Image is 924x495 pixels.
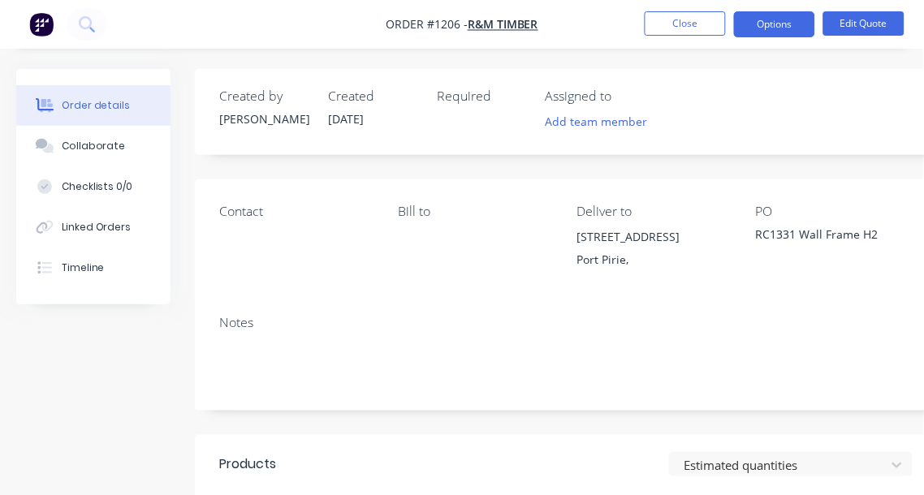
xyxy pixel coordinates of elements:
div: PO [756,204,909,219]
img: Factory [29,12,54,37]
div: Deliver to [577,204,730,219]
span: [DATE] [328,111,364,127]
div: Order details [62,98,131,113]
div: Contact [219,204,372,219]
div: Timeline [62,260,105,275]
button: Linked Orders [16,207,171,247]
span: Order #1206 - [386,17,468,32]
div: [PERSON_NAME] [219,110,309,127]
button: Add team member [537,110,656,132]
a: R&M Timber [468,17,538,32]
button: Order details [16,85,171,126]
div: Port Pirie, [577,248,730,271]
div: [STREET_ADDRESS]Port Pirie, [577,226,730,278]
button: Edit Quote [823,11,905,36]
div: Linked Orders [62,220,132,235]
div: Created by [219,88,309,104]
button: Checklists 0/0 [16,166,171,207]
button: Options [734,11,815,37]
div: Collaborate [62,139,126,153]
div: Created [328,88,417,104]
div: Assigned to [546,88,708,104]
div: [STREET_ADDRESS] [577,226,730,248]
div: Checklists 0/0 [62,179,133,194]
button: Close [645,11,726,36]
div: Products [219,454,276,474]
button: Collaborate [16,126,171,166]
div: RC1331 Wall Frame H2 [756,226,909,248]
div: Bill to [398,204,551,219]
button: Timeline [16,247,171,288]
button: Add team member [546,110,656,132]
div: Required [437,88,526,104]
